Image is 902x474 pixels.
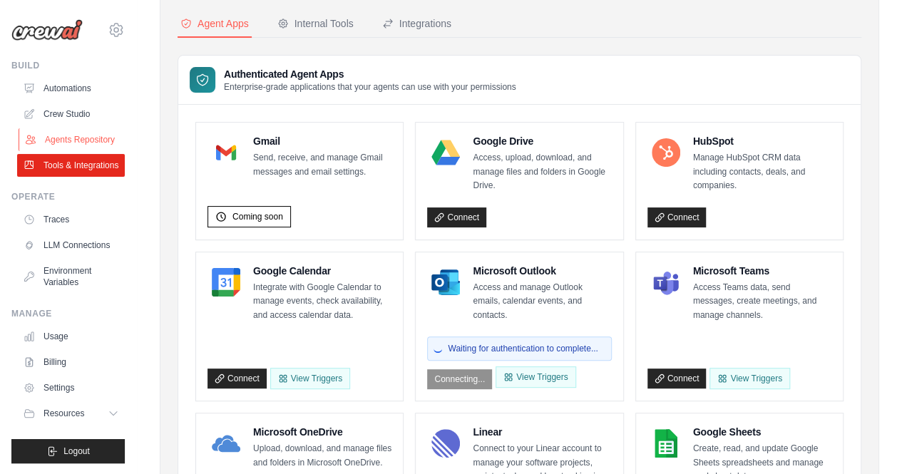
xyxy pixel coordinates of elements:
[11,308,125,319] div: Manage
[431,138,460,167] img: Google Drive Logo
[275,11,357,38] button: Internal Tools
[693,425,831,439] h4: Google Sheets
[63,445,90,457] span: Logout
[11,60,125,71] div: Build
[831,406,902,474] iframe: Chat Widget
[207,369,267,388] a: Connect
[19,128,126,151] a: Agents Repository
[17,376,125,399] a: Settings
[17,154,125,177] a: Tools & Integrations
[277,16,354,31] div: Internal Tools
[253,425,391,439] h4: Microsoft OneDrive
[212,429,240,458] img: Microsoft OneDrive Logo
[382,16,451,31] div: Integrations
[473,281,611,323] p: Access and manage Outlook emails, calendar events, and contacts.
[43,408,84,419] span: Resources
[496,366,575,388] : View Triggers
[473,264,611,278] h4: Microsoft Outlook
[431,429,460,458] img: Linear Logo
[212,268,240,297] img: Google Calendar Logo
[11,439,125,463] button: Logout
[693,281,831,323] p: Access Teams data, send messages, create meetings, and manage channels.
[709,368,789,389] : View Triggers
[178,11,252,38] button: Agent Apps
[647,369,707,388] a: Connect
[448,343,598,354] span: Waiting for authentication to complete...
[17,208,125,231] a: Traces
[473,151,611,193] p: Access, upload, download, and manage files and folders in Google Drive.
[17,234,125,257] a: LLM Connections
[253,134,391,148] h4: Gmail
[224,81,516,93] p: Enterprise-grade applications that your agents can use with your permissions
[17,325,125,348] a: Usage
[180,16,249,31] div: Agent Apps
[253,264,391,278] h4: Google Calendar
[11,191,125,202] div: Operate
[270,368,350,389] button: View Triggers
[253,151,391,179] p: Send, receive, and manage Gmail messages and email settings.
[473,134,611,148] h4: Google Drive
[17,103,125,125] a: Crew Studio
[379,11,454,38] button: Integrations
[17,351,125,373] a: Billing
[11,19,83,41] img: Logo
[693,134,831,148] h4: HubSpot
[17,259,125,294] a: Environment Variables
[693,151,831,193] p: Manage HubSpot CRM data including contacts, deals, and companies.
[212,138,240,167] img: Gmail Logo
[17,77,125,100] a: Automations
[647,207,707,227] a: Connect
[232,211,283,222] span: Coming soon
[652,429,680,458] img: Google Sheets Logo
[17,402,125,425] button: Resources
[693,264,831,278] h4: Microsoft Teams
[427,207,486,227] a: Connect
[473,425,611,439] h4: Linear
[224,67,516,81] h3: Authenticated Agent Apps
[652,268,680,297] img: Microsoft Teams Logo
[253,281,391,323] p: Integrate with Google Calendar to manage events, check availability, and access calendar data.
[652,138,680,167] img: HubSpot Logo
[253,442,391,470] p: Upload, download, and manage files and folders in Microsoft OneDrive.
[431,268,460,297] img: Microsoft Outlook Logo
